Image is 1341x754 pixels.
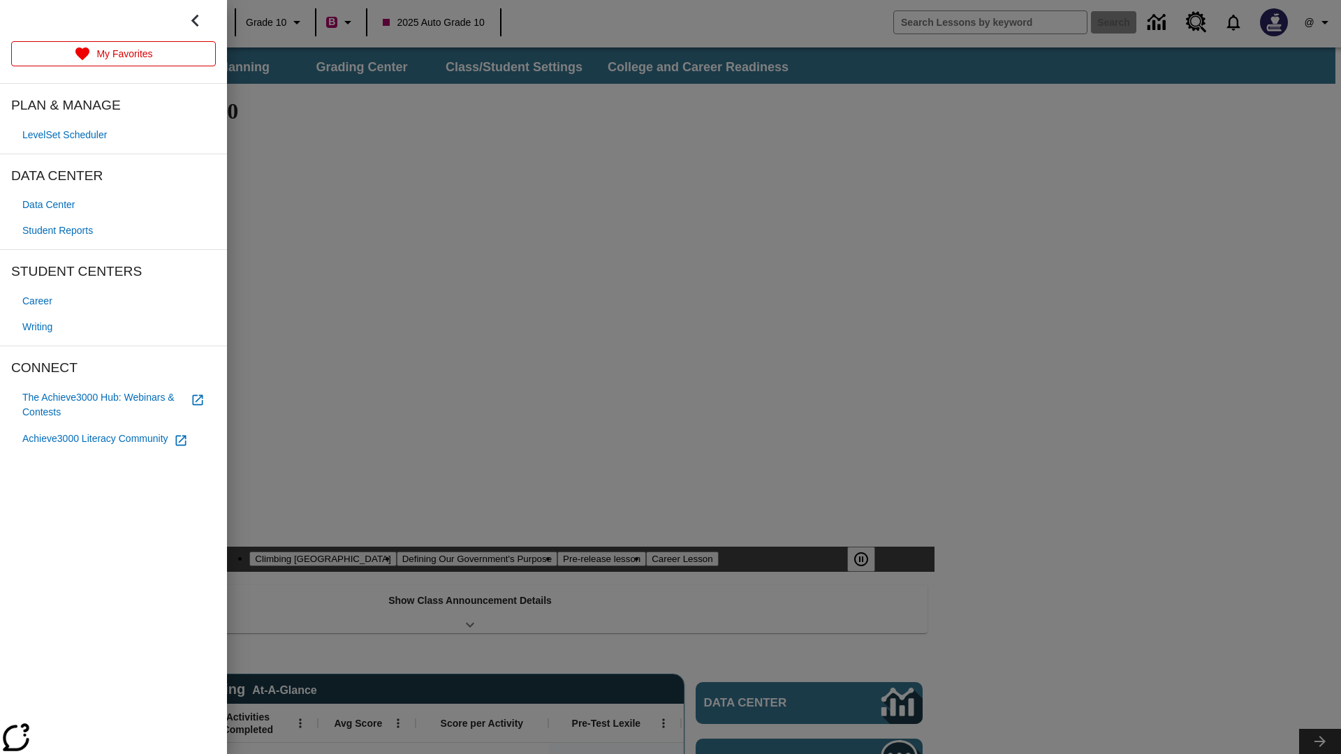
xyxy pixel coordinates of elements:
[11,357,216,379] span: CONNECT
[11,314,216,340] a: Writing
[22,390,185,420] span: The Achieve3000 Hub: Webinars & Contests
[11,165,216,187] span: DATA CENTER
[11,122,216,148] a: LevelSet Scheduler
[96,47,152,61] p: My Favorites
[22,198,75,212] span: Data Center
[22,128,107,142] span: LevelSet Scheduler
[11,261,216,283] span: STUDENT CENTERS
[11,192,216,218] a: Data Center
[11,385,216,425] a: The Achieve3000 Hub: Webinars & Contests
[11,218,216,244] a: Student Reports
[11,425,216,453] a: Achieve3000 Literacy Community
[22,223,93,238] span: Student Reports
[11,41,216,66] a: My Favorites
[11,288,216,314] a: Career
[22,320,52,334] span: Writing
[22,431,168,446] span: Achieve3000 Literacy Community
[22,294,52,309] span: Career
[11,95,216,117] span: PLAN & MANAGE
